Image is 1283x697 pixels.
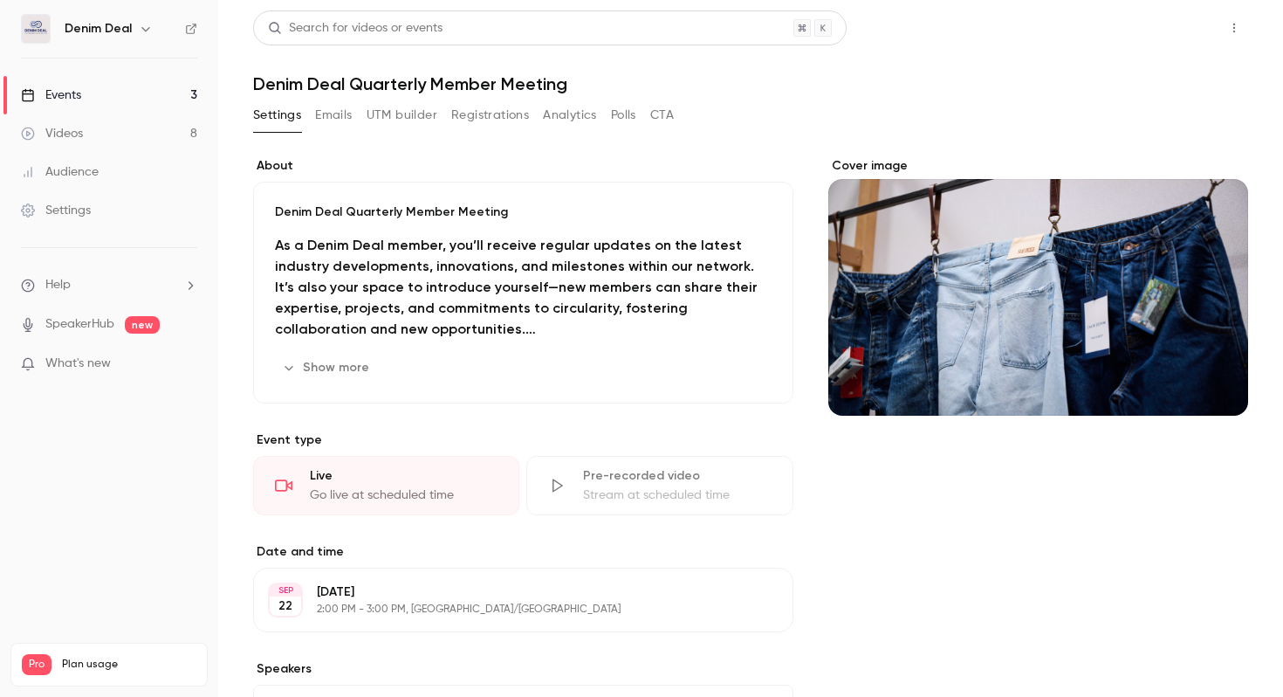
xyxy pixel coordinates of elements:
[65,20,132,38] h6: Denim Deal
[317,603,701,617] p: 2:00 PM - 3:00 PM, [GEOGRAPHIC_DATA]/[GEOGRAPHIC_DATA]
[611,101,636,129] button: Polls
[315,101,352,129] button: Emails
[253,543,793,561] label: Date and time
[22,654,51,675] span: Pro
[45,315,114,334] a: SpeakerHub
[125,316,160,334] span: new
[828,157,1248,416] section: Cover image
[21,276,197,294] li: help-dropdown-opener
[253,157,793,175] label: About
[21,202,91,219] div: Settings
[21,86,81,104] div: Events
[275,204,772,221] p: Denim Deal Quarterly Member Meeting
[275,235,772,340] h3: As a Denim Deal member, you’ll receive regular updates on the latest industry developments, innov...
[21,125,83,142] div: Videos
[253,101,301,129] button: Settings
[253,431,793,449] p: Event type
[367,101,437,129] button: UTM builder
[650,101,674,129] button: CTA
[45,355,111,373] span: What's new
[253,660,793,678] label: Speakers
[317,583,701,601] p: [DATE]
[1137,10,1206,45] button: Share
[543,101,597,129] button: Analytics
[176,356,197,372] iframe: Noticeable Trigger
[451,101,529,129] button: Registrations
[275,354,380,382] button: Show more
[270,584,301,597] div: SEP
[310,467,497,485] div: Live
[526,456,792,515] div: Pre-recorded videoStream at scheduled time
[253,73,1248,94] h1: Denim Deal Quarterly Member Meeting
[21,163,99,181] div: Audience
[583,487,771,504] div: Stream at scheduled time
[45,276,71,294] span: Help
[310,487,497,504] div: Go live at scheduled time
[268,19,443,38] div: Search for videos or events
[828,157,1248,175] label: Cover image
[253,456,519,515] div: LiveGo live at scheduled time
[22,15,50,43] img: Denim Deal
[278,597,292,615] p: 22
[583,467,771,485] div: Pre-recorded video
[62,658,196,672] span: Plan usage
